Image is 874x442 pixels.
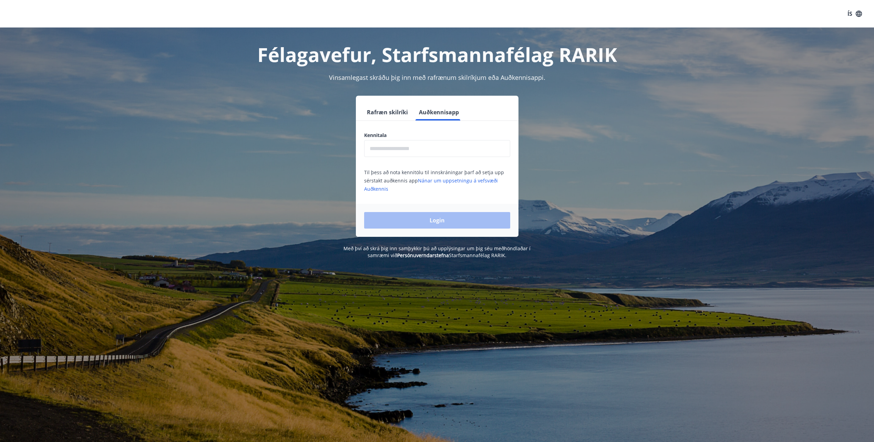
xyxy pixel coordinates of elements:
button: Rafræn skilríki [364,104,411,120]
h1: Félagavefur, Starfsmannafélag RARIK [197,41,677,67]
button: ÍS [844,8,866,20]
span: Með því að skrá þig inn samþykkir þú að upplýsingar um þig séu meðhöndlaðar í samræmi við Starfsm... [343,245,531,259]
button: Auðkennisapp [416,104,462,120]
a: Nánar um uppsetningu á vefsvæði Auðkennis [364,177,498,192]
label: Kennitala [364,132,510,139]
a: Persónuverndarstefna [397,252,449,259]
span: Til þess að nota kennitölu til innskráningar þarf að setja upp sérstakt auðkennis app [364,169,504,192]
span: Vinsamlegast skráðu þig inn með rafrænum skilríkjum eða Auðkennisappi. [329,73,545,82]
